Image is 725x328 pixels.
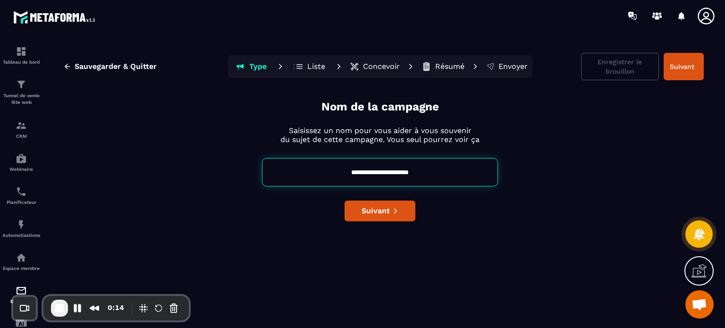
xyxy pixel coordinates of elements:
[16,219,27,230] img: automations
[2,233,40,238] p: Automatisations
[2,93,40,106] p: Tunnel de vente Site web
[362,206,390,216] span: Suivant
[2,299,40,304] p: E-mailing
[16,153,27,164] img: automations
[16,79,27,90] img: formation
[288,57,331,76] button: Liste
[498,62,528,71] p: Envoyer
[363,62,400,71] p: Concevoir
[16,285,27,296] img: email
[345,201,415,221] button: Suivant
[2,245,40,278] a: automationsautomationsEspace membre
[16,120,27,131] img: formation
[307,62,325,71] p: Liste
[2,200,40,205] p: Planificateur
[419,57,467,76] button: Résumé
[2,39,40,72] a: formationformationTableau de bord
[2,146,40,179] a: automationsautomationsWebinaire
[2,212,40,245] a: automationsautomationsAutomatisations
[347,57,403,76] button: Concevoir
[230,57,272,76] button: Type
[685,290,714,319] div: Ouvrir le chat
[321,99,439,115] p: Nom de la campagne
[13,8,98,26] img: logo
[2,278,40,311] a: emailemailE-mailing
[2,59,40,65] p: Tableau de bord
[2,72,40,113] a: formationformationTunnel de vente Site web
[56,58,164,75] button: Sauvegarder & Quitter
[435,62,464,71] p: Résumé
[16,186,27,197] img: scheduler
[2,179,40,212] a: schedulerschedulerPlanificateur
[16,46,27,57] img: formation
[16,252,27,263] img: automations
[2,266,40,271] p: Espace membre
[483,57,531,76] button: Envoyer
[2,167,40,172] p: Webinaire
[664,53,704,80] button: Suivant
[2,134,40,139] p: CRM
[2,113,40,146] a: formationformationCRM
[75,62,157,71] span: Sauvegarder & Quitter
[280,126,480,144] p: Saisissez un nom pour vous aider à vous souvenir du sujet de cette campagne. Vous seul pourrez vo...
[249,62,267,71] p: Type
